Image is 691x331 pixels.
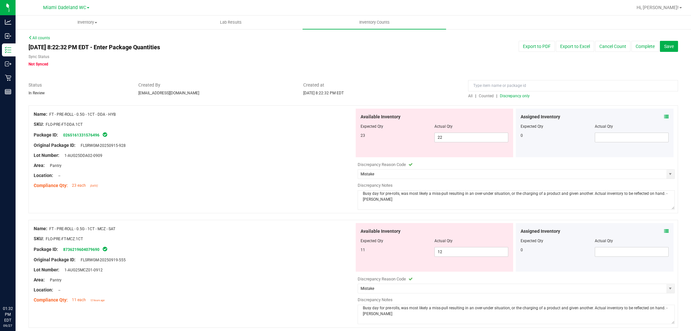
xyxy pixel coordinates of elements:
[358,162,406,167] span: Discrepancy Reason Code
[303,16,446,29] a: Inventory Counts
[521,133,594,138] div: 0
[34,267,59,272] span: Lot Number:
[521,228,560,235] span: Assigned Inventory
[34,122,44,127] span: SKU:
[351,19,398,25] span: Inventory Counts
[477,94,496,98] a: Counted
[102,246,108,252] span: In Sync
[29,82,129,89] span: Status
[34,153,59,158] span: Lot Number:
[475,94,476,98] span: |
[90,299,105,302] span: 12 hours ago
[55,288,60,292] span: --
[34,143,75,148] span: Original Package ID:
[72,298,86,302] span: 11 each
[138,91,199,95] span: [EMAIL_ADDRESS][DOMAIN_NAME]
[61,153,102,158] span: 1-AUG25DDA02-0909
[361,124,383,129] span: Expected Qty
[358,277,406,281] span: Discrepancy Reason Code
[5,89,11,95] inline-svg: Reports
[468,80,678,91] input: Type item name or package id
[3,323,13,328] p: 09/27
[29,54,49,60] label: Sync Status
[361,228,400,235] span: Available Inventory
[34,163,45,168] span: Area:
[361,133,365,138] span: 23
[500,94,530,98] span: Discrepancy only
[16,16,159,29] a: Inventory
[468,94,473,98] span: All
[49,112,116,117] span: FT - PRE-ROLL - 0.5G - 1CT - DDA - HYB
[138,82,294,89] span: Created By
[303,91,344,95] span: [DATE] 8:22:32 PM EDT
[29,36,50,40] a: All counts
[664,44,674,49] span: Save
[5,61,11,67] inline-svg: Outbound
[595,41,630,52] button: Cancel Count
[46,237,83,241] span: FLO-PRE-FT-MCZ.1CT
[521,113,560,120] span: Assigned Inventory
[34,297,68,302] span: Compliance Qty:
[34,132,58,137] span: Package ID:
[16,19,159,25] span: Inventory
[34,257,75,262] span: Original Package ID:
[29,62,48,66] span: Not Synced
[361,248,365,252] span: 11
[49,227,115,231] span: FT - PRE-ROLL - 0.5G - 1CT - MCZ - SAT
[34,183,68,188] span: Compliance Qty:
[102,131,108,138] span: In Sync
[3,306,13,323] p: 01:32 PM EDT
[34,287,53,292] span: Location:
[63,133,99,137] a: 0265161331576496
[435,247,508,256] input: 12
[34,112,47,117] span: Name:
[6,279,26,299] iframe: Resource center
[55,173,60,178] span: --
[434,124,453,129] span: Actual Qty
[521,124,594,129] div: Expected Qty
[47,278,62,282] span: Pantry
[34,226,47,231] span: Name:
[29,91,45,95] span: In Review
[159,16,303,29] a: Lab Results
[63,247,99,252] a: 8736219604079690
[498,94,530,98] a: Discrepancy only
[5,19,11,25] inline-svg: Analytics
[47,163,62,168] span: Pantry
[29,44,403,51] h4: [DATE] 8:22:32 PM EDT - Enter Package Quantities
[595,124,669,129] div: Actual Qty
[631,41,659,52] button: Complete
[660,41,678,52] button: Save
[468,94,475,98] a: All
[303,82,458,89] span: Created at
[46,122,83,127] span: FLO-PRE-FT-DDA.1CT
[496,94,497,98] span: |
[5,33,11,39] inline-svg: Inbound
[521,238,594,244] div: Expected Qty
[637,5,679,10] span: Hi, [PERSON_NAME]!
[595,238,669,244] div: Actual Qty
[556,41,594,52] button: Export to Excel
[5,47,11,53] inline-svg: Inventory
[90,184,98,187] span: [DATE]
[72,183,86,188] span: 23 each
[435,133,508,142] input: 22
[43,5,86,10] span: Miami Dadeland WC
[34,236,44,241] span: SKU:
[361,239,383,243] span: Expected Qty
[34,277,45,282] span: Area:
[358,182,675,189] div: Discrepancy Notes
[211,19,250,25] span: Lab Results
[479,94,494,98] span: Counted
[358,297,675,303] div: Discrepancy Notes
[61,268,103,272] span: 1-AUG25MCZ01-0912
[19,278,27,286] iframe: Resource center unread badge
[434,239,453,243] span: Actual Qty
[34,247,58,252] span: Package ID:
[77,143,126,148] span: FLSRWGM-20250915-928
[666,170,674,179] span: select
[361,113,400,120] span: Available Inventory
[519,41,555,52] button: Export to PDF
[34,173,53,178] span: Location:
[5,75,11,81] inline-svg: Retail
